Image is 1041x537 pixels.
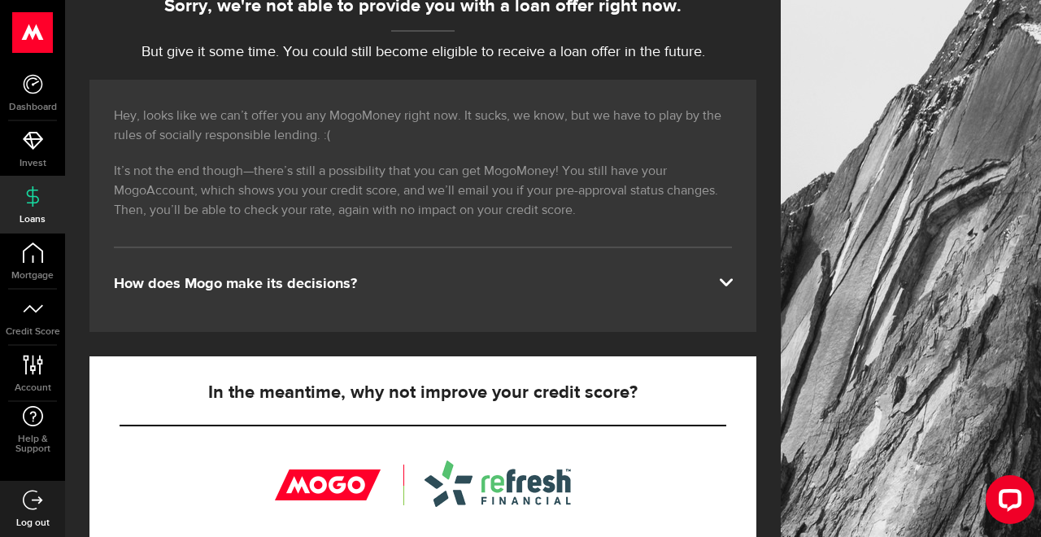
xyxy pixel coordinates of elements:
div: How does Mogo make its decisions? [114,274,732,294]
p: Hey, looks like we can’t offer you any MogoMoney right now. It sucks, we know, but we have to pla... [114,107,732,146]
p: It’s not the end though—there’s still a possibility that you can get MogoMoney! You still have yo... [114,162,732,220]
p: But give it some time. You could still become eligible to receive a loan offer in the future. [89,41,756,63]
iframe: LiveChat chat widget [973,469,1041,537]
h5: In the meantime, why not improve your credit score? [120,383,726,403]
